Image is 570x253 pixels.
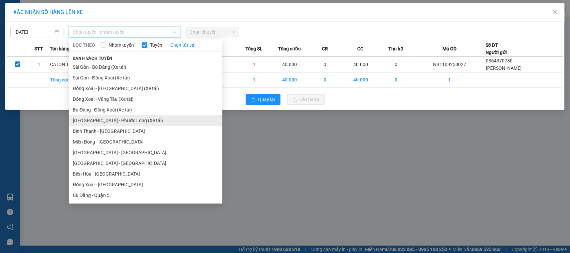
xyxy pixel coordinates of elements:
li: Đồng Xoài - [GEOGRAPHIC_DATA] [69,179,222,190]
span: Chọn tuyến - nhóm tuyến [73,27,176,37]
li: Sài Gòn - Bù Đăng (Xe tải) [69,62,222,72]
li: [GEOGRAPHIC_DATA] - [GEOGRAPHIC_DATA] [69,147,222,158]
td: 1 [28,57,50,72]
li: Đồng Xoài - [GEOGRAPHIC_DATA] (Xe tải) [69,83,222,94]
td: 0 [307,72,343,87]
div: Số ĐT Người gửi [486,41,507,56]
span: STT [34,45,43,52]
li: Bình Thạnh - [GEOGRAPHIC_DATA] [69,126,222,137]
span: Tổng cước [278,45,301,52]
li: [GEOGRAPHIC_DATA] - [GEOGRAPHIC_DATA] [69,158,222,169]
li: Quận 5 - [GEOGRAPHIC_DATA] [69,201,222,211]
span: XÁC NHẬN SỐ HÀNG LÊN XE [13,9,83,15]
td: 1 [414,72,486,87]
td: 40.000 [343,72,378,87]
li: [GEOGRAPHIC_DATA] - Phước Long (Xe tải) [69,115,222,126]
span: 0364370780 [486,58,513,63]
td: 0 [307,57,343,72]
span: Tên hàng [50,45,69,52]
td: 1 [236,57,272,72]
td: Tổng cộng [50,72,85,87]
span: rollback [251,97,256,102]
span: [PERSON_NAME] [486,65,522,71]
li: Miền Đông - [GEOGRAPHIC_DATA] [69,137,222,147]
li: Bù Đăng - Quận 5 [69,190,222,201]
td: 0 [378,57,414,72]
span: Thu hộ [388,45,403,52]
td: NB1109250027 [414,57,486,72]
td: CATON TRẮNG [50,57,85,72]
button: rollbackQuay lại [246,94,280,105]
td: 1 [236,72,272,87]
span: CR [322,45,328,52]
span: Danh sách tuyến [69,55,117,61]
li: Đồng Xoài - Vũng Tàu (Xe tải) [69,94,222,104]
a: Chọn tất cả [170,41,194,49]
span: Quay lại [258,96,275,103]
td: 40.000 [343,57,378,72]
span: Chọn chuyến [190,27,235,37]
button: Close [546,3,565,22]
span: CC [357,45,363,52]
li: Biên Hòa - [GEOGRAPHIC_DATA] [69,169,222,179]
span: LỌC THEO [73,41,95,49]
button: uploadLên hàng [287,94,325,105]
input: 11/09/2025 [14,28,53,36]
span: down [173,30,177,34]
span: Tổng SL [245,45,262,52]
td: 0 [378,72,414,87]
li: Bù Đăng - Đồng Xoài (Xe tải) [69,104,222,115]
span: close [553,10,558,15]
span: Nhóm tuyến [106,41,137,49]
td: 40.000 [272,57,307,72]
li: Sài Gòn - Đồng Xoài (Xe tải) [69,72,222,83]
span: Tuyến [147,41,165,49]
td: 40.000 [272,72,307,87]
span: Mã GD [442,45,456,52]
